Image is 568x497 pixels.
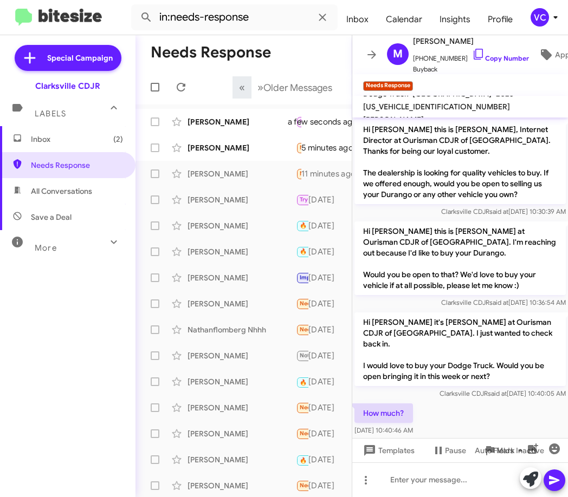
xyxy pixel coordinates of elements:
div: Do you have a velvet red Sumitt in stock? [296,479,308,492]
div: [DATE] [308,376,343,387]
span: Needs Response [31,160,123,171]
p: How much? [354,403,413,423]
button: Auto Fields [466,441,535,460]
div: Looming for 4Runner pro [296,323,308,336]
span: 🔥 Hot [300,379,318,386]
button: Previous [233,76,251,99]
button: VC [521,8,556,27]
span: Buyback [413,64,529,75]
div: a few seconds ago [301,116,366,127]
div: [PERSON_NAME] [188,428,296,439]
span: Special Campaign [47,53,113,63]
div: How much? [296,167,301,180]
span: Clarksville CDJR [DATE] 10:30:39 AM [441,207,566,215]
span: Needs Response [300,300,346,307]
span: (2) [113,134,123,145]
a: Special Campaign [15,45,121,71]
div: Nathanflomberg Nhhh [188,324,296,335]
div: [DATE] [308,194,343,205]
button: Templates [352,441,423,460]
div: I am still shopping. I am short and I am trying to combine my height and vehicle desire. I have a... [296,193,308,206]
span: Auto Fields [475,441,527,460]
div: I have not maybe sometime in late September [296,219,308,232]
div: [PERSON_NAME] [188,454,296,465]
span: [PERSON_NAME] [413,35,529,48]
span: 🔥 Hot [300,248,318,255]
span: Not-Interested [300,352,341,359]
div: VC [531,8,549,27]
div: [PERSON_NAME] [188,402,296,413]
div: [PERSON_NAME] [188,246,296,257]
span: More [35,243,57,253]
span: Needs Response [300,144,346,151]
div: [PERSON_NAME] [188,480,296,491]
div: Going to wait to see what Sept deals are [296,245,308,258]
div: No I did not [296,297,308,310]
span: Important [300,274,328,281]
p: Hi [PERSON_NAME] this is [PERSON_NAME], Internet Director at Ourisman CDJR of [GEOGRAPHIC_DATA]. ... [354,120,566,204]
div: 5 minutes ago [301,142,362,153]
div: [DATE] [308,402,343,413]
div: Which truck was this ? [296,401,308,414]
span: [PHONE_NUMBER] [413,48,529,64]
a: Insights [431,4,479,35]
div: [PERSON_NAME] [188,298,296,309]
div: Clarksville CDJR [35,81,100,91]
span: [DATE] 10:40:46 AM [354,426,413,434]
a: Inbox [338,4,377,35]
div: I would like a quote first [296,427,308,440]
div: [DATE] [308,324,343,335]
span: Needs Response [300,404,346,411]
span: M [393,45,403,63]
span: [US_VEHICLE_IDENTIFICATION_NUMBER] [363,102,510,112]
span: Pause [445,441,466,460]
div: Inbound Call [296,453,308,466]
div: [PERSON_NAME] [188,194,296,205]
div: [DATE] [308,428,343,439]
span: Try Pausing [300,196,331,203]
div: [PERSON_NAME] [188,350,296,361]
input: Search [131,4,338,30]
div: [DATE] [308,246,343,257]
div: WP0AA2A78EL0150503 [296,375,308,388]
div: [PERSON_NAME] [188,168,296,179]
p: Hi [PERSON_NAME] it's [PERSON_NAME] at Ourisman CDJR of [GEOGRAPHIC_DATA]. I just wanted to check... [354,312,566,386]
small: Needs Response [363,81,413,91]
button: Next [251,76,339,99]
span: Needs Response [300,482,346,489]
span: Needs Response [300,170,346,177]
a: Profile [479,4,521,35]
nav: Page navigation example [233,76,339,99]
span: Templates [361,441,415,460]
h1: Needs Response [151,44,271,61]
span: All Conversations [31,186,92,197]
div: [DATE] [308,272,343,283]
span: Needs Response [300,430,346,437]
span: Clarksville CDJR [DATE] 10:36:54 AM [441,298,566,306]
div: No - i returned [PERSON_NAME]'s call and asked for the current best offer price - got no response [296,271,308,284]
span: « [239,81,245,94]
span: » [257,81,263,94]
a: Calendar [377,4,431,35]
div: [PERSON_NAME] [188,142,296,153]
div: [PERSON_NAME] [188,220,296,231]
a: Copy Number [472,54,529,62]
div: [DATE] [308,220,343,231]
div: Hi [PERSON_NAME], any update on when the check will be ready? [296,349,308,362]
div: [DATE] [308,350,343,361]
p: Hi [PERSON_NAME] this is [PERSON_NAME] at Ourisman CDJR of [GEOGRAPHIC_DATA]. I'm reaching out be... [354,221,566,295]
div: [PERSON_NAME] [188,376,296,387]
div: [DATE] [308,480,343,491]
span: Needs Response [300,326,346,333]
span: said at [489,207,508,215]
span: Older Messages [263,82,332,94]
span: said at [488,389,507,397]
button: Pause [423,441,475,460]
div: I do not want to sell my Pacifica, however I do have a mini I would be interested in seeing how m... [296,141,301,154]
span: Inbox [31,134,123,145]
div: [PERSON_NAME] [188,272,296,283]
